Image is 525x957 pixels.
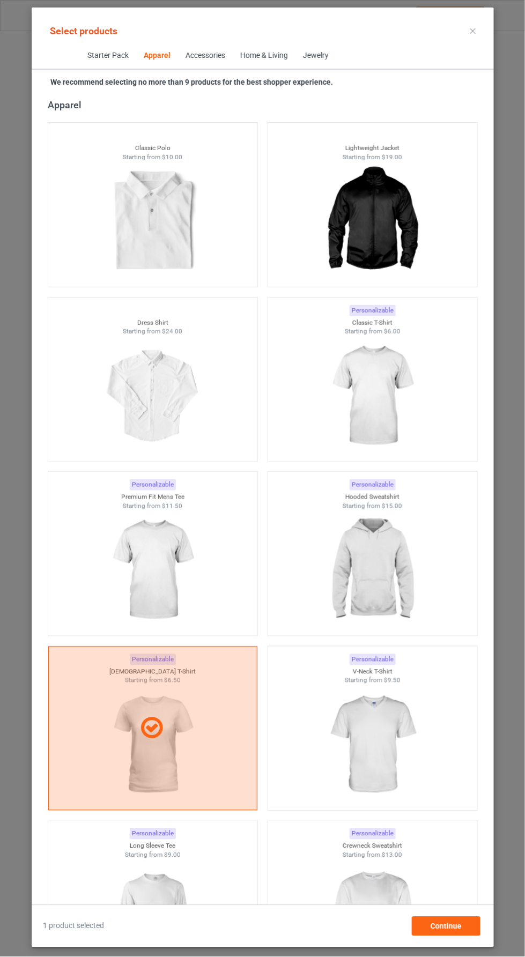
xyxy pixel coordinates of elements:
span: $9.00 [164,851,181,859]
div: Classic T-Shirt [268,318,477,328]
div: Home & Living [240,50,288,61]
span: $24.00 [162,328,182,335]
span: $11.50 [162,502,182,510]
div: Classic Polo [48,144,257,153]
span: $13.00 [382,851,402,859]
div: Personalizable [349,305,395,316]
span: $15.00 [382,502,402,510]
span: $6.00 [383,328,400,335]
div: Continue [412,917,480,936]
img: regular.jpg [324,336,420,456]
img: regular.jpg [105,510,201,630]
div: Personalizable [349,654,395,665]
span: Select products [50,25,117,36]
img: regular.jpg [324,161,420,281]
div: Lightweight Jacket [268,144,477,153]
div: Personalizable [130,828,176,840]
span: Starter Pack [80,43,136,69]
div: Starting from [48,502,257,511]
div: Personalizable [130,479,176,491]
div: Crewneck Sweatshirt [268,842,477,851]
div: Accessories [186,50,225,61]
div: Starting from [48,851,257,860]
div: Starting from [268,851,477,860]
div: Starting from [268,676,477,685]
div: Premium Fit Mens Tee [48,493,257,502]
div: Personalizable [349,828,395,840]
span: 1 product selected [43,921,104,932]
img: regular.jpg [105,161,201,281]
div: Starting from [48,153,257,162]
div: V-Neck T-Shirt [268,667,477,677]
div: Starting from [268,327,477,336]
div: Hooded Sweatshirt [268,493,477,502]
img: regular.jpg [324,510,420,630]
img: regular.jpg [324,685,420,805]
div: Starting from [48,327,257,336]
div: Starting from [268,153,477,162]
div: Long Sleeve Tee [48,842,257,851]
div: Dress Shirt [48,318,257,328]
div: Jewelry [303,50,329,61]
div: Personalizable [349,479,395,491]
span: $10.00 [162,153,182,161]
div: Starting from [268,502,477,511]
span: $19.00 [382,153,402,161]
div: Apparel [47,99,482,111]
div: Apparel [144,50,171,61]
span: Continue [431,922,462,931]
img: regular.jpg [105,336,201,456]
strong: We recommend selecting no more than 9 products for the best shopper experience. [50,78,333,86]
span: $9.50 [383,677,400,684]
